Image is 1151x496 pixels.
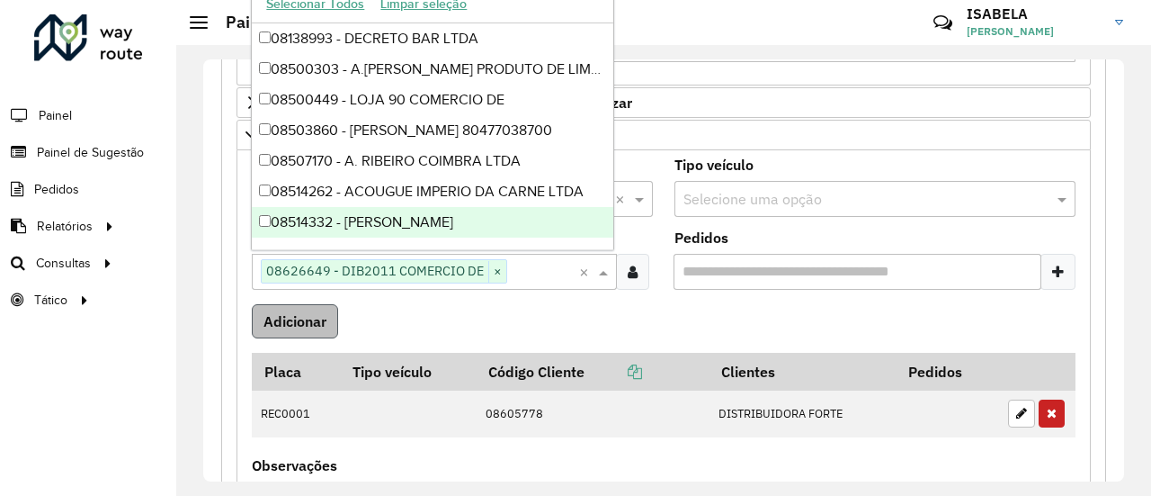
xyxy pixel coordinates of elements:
[37,143,144,162] span: Painel de Sugestão
[39,106,72,125] span: Painel
[252,23,613,54] div: 08138993 - DECRETO BAR LTDA
[208,13,482,32] h2: Painel de Sugestão - Criar registro
[579,261,594,283] span: Clear all
[709,353,897,391] th: Clientes
[252,353,341,391] th: Placa
[615,188,630,210] span: Clear all
[252,238,613,268] div: 08514517 - 42.565.977 [PERSON_NAME] [PERSON_NAME]
[252,146,613,176] div: 08507170 - A. RIBEIRO COIMBRA LTDA
[476,391,709,437] td: 08605778
[341,353,477,391] th: Tipo veículo
[709,391,897,437] td: DISTRIBUIDORA FORTE
[262,260,488,282] span: 08626649 - DIB2011 COMERCIO DE
[236,87,1091,118] a: Preservar Cliente - Devem ficar no buffer, não roteirizar
[967,23,1102,40] span: [PERSON_NAME]
[252,207,613,238] div: 08514332 - [PERSON_NAME]
[674,154,754,176] label: Tipo veículo
[252,304,338,338] button: Adicionar
[36,254,91,273] span: Consultas
[252,115,613,146] div: 08503860 - [PERSON_NAME] 80477038700
[34,291,67,310] span: Tático
[236,120,1091,150] a: Cliente para Recarga
[37,217,93,236] span: Relatórios
[488,261,506,283] span: ×
[252,455,337,476] label: Observações
[923,4,962,42] a: Contato Rápido
[967,5,1102,23] h3: ISABELA
[476,353,709,391] th: Código Cliente
[896,353,998,391] th: Pedidos
[252,54,613,85] div: 08500303 - A.[PERSON_NAME] PRODUTO DE LIMPEZA ME
[34,180,79,199] span: Pedidos
[252,176,613,207] div: 08514262 - ACOUGUE IMPERIO DA CARNE LTDA
[252,85,613,115] div: 08500449 - LOJA 90 COMERCIO DE
[674,227,728,248] label: Pedidos
[252,391,341,437] td: REC0001
[584,363,642,381] a: Copiar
